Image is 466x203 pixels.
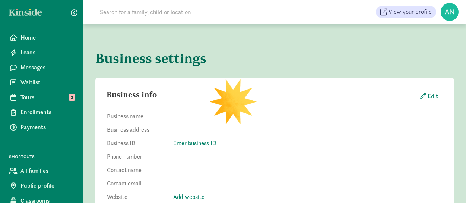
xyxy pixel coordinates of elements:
h2: Business settings [95,51,206,66]
span: Leads [20,48,75,57]
a: Home [3,30,80,45]
span: Public profile [20,181,75,190]
label: Phone number [101,149,164,161]
a: Leads [3,45,80,60]
a: Enrollments [3,105,80,120]
span: Messages [20,63,75,72]
span: Payments [20,123,75,132]
span: Waitlist [20,78,75,87]
span: Tours [20,93,75,102]
h1: Business info [107,90,157,99]
span: 3 [69,94,75,101]
a: Payments [3,120,80,135]
span: Home [20,33,75,42]
a: Messages [3,60,80,75]
a: View your profile [376,6,436,18]
a: Waitlist [3,75,80,90]
iframe: Chat Widget [429,167,466,203]
button: Edit [414,89,443,103]
input: Search for a family, child or location [95,4,304,19]
a: Tours 3 [3,90,80,105]
label: Business ID [101,136,164,148]
a: Public profile [3,178,80,193]
a: Enter business ID [173,139,216,147]
label: Business address [101,122,164,134]
label: Website [101,190,164,202]
label: Business name [101,109,164,121]
label: Contact email [101,176,164,188]
span: All families [20,166,75,175]
a: Add website [173,193,205,201]
span: Enrollments [20,108,75,117]
a: All families [3,163,80,178]
span: View your profile [389,7,432,16]
label: Contact name [101,163,164,175]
